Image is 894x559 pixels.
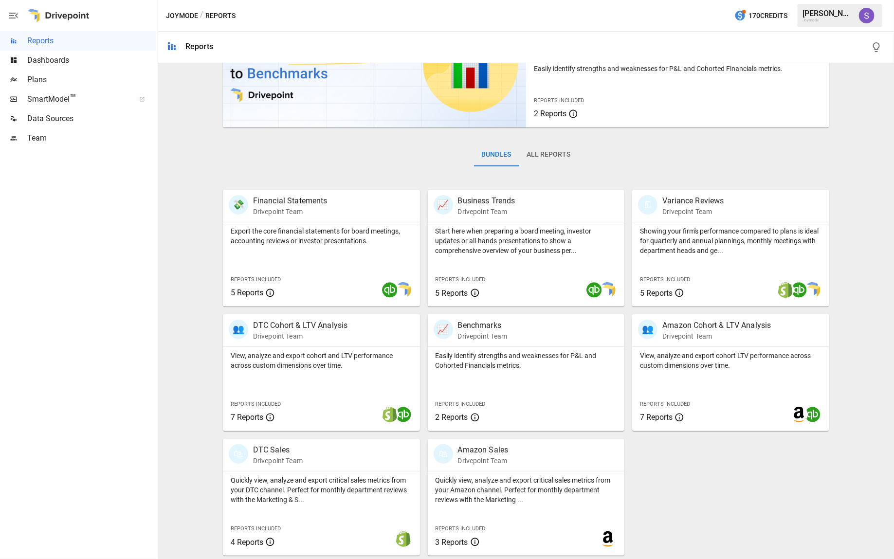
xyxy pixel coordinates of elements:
[436,538,468,547] span: 3 Reports
[382,282,398,298] img: quickbooks
[27,132,156,144] span: Team
[600,531,616,547] img: amazon
[791,407,807,422] img: amazon
[458,444,509,456] p: Amazon Sales
[662,207,724,216] p: Drivepoint Team
[253,331,348,341] p: Drivepoint Team
[730,7,791,25] button: 170Credits
[253,444,303,456] p: DTC Sales
[534,97,584,104] span: Reports Included
[640,226,821,255] p: Showing your firm's performance compared to plans is ideal for quarterly and annual plannings, mo...
[803,9,853,18] div: [PERSON_NAME]
[436,351,617,370] p: Easily identify strengths and weaknesses for P&L and Cohorted Financials metrics.
[382,407,398,422] img: shopify
[27,35,156,47] span: Reports
[640,289,673,298] span: 5 Reports
[458,456,509,466] p: Drivepoint Team
[27,113,156,125] span: Data Sources
[396,282,411,298] img: smart model
[396,407,411,422] img: quickbooks
[231,351,412,370] p: View, analyze and export cohort and LTV performance across custom dimensions over time.
[586,282,602,298] img: quickbooks
[434,195,453,215] div: 📈
[458,207,515,216] p: Drivepoint Team
[253,195,328,207] p: Financial Statements
[253,320,348,331] p: DTC Cohort & LTV Analysis
[805,407,821,422] img: quickbooks
[70,92,76,104] span: ™
[231,226,412,246] p: Export the core financial statements for board meetings, accounting reviews or investor presentat...
[778,282,793,298] img: shopify
[859,8,875,23] img: Shane Webster
[231,413,263,422] span: 7 Reports
[436,276,486,283] span: Reports Included
[600,282,616,298] img: smart model
[231,288,263,297] span: 5 Reports
[229,195,248,215] div: 💸
[436,401,486,407] span: Reports Included
[458,195,515,207] p: Business Trends
[200,10,203,22] div: /
[534,64,821,73] p: Easily identify strengths and weaknesses for P&L and Cohorted Financials metrics.
[27,93,128,105] span: SmartModel
[434,444,453,464] div: 🛍
[231,525,281,532] span: Reports Included
[519,143,579,166] button: All Reports
[638,195,657,215] div: 🗓
[458,331,508,341] p: Drivepoint Team
[436,226,617,255] p: Start here when preparing a board meeting, investor updates or all-hands presentations to show a ...
[231,475,412,505] p: Quickly view, analyze and export critical sales metrics from your DTC channel. Perfect for monthl...
[474,143,519,166] button: Bundles
[436,289,468,298] span: 5 Reports
[638,320,657,339] div: 👥
[27,54,156,66] span: Dashboards
[436,525,486,532] span: Reports Included
[791,282,807,298] img: quickbooks
[231,538,263,547] span: 4 Reports
[640,351,821,370] p: View, analyze and export cohort LTV performance across custom dimensions over time.
[185,42,213,51] div: Reports
[231,276,281,283] span: Reports Included
[253,456,303,466] p: Drivepoint Team
[805,282,821,298] img: smart model
[27,74,156,86] span: Plans
[229,444,248,464] div: 🛍
[640,413,673,422] span: 7 Reports
[748,10,787,22] span: 170 Credits
[223,1,526,127] img: video thumbnail
[853,2,880,29] button: Shane Webster
[434,320,453,339] div: 📈
[662,195,724,207] p: Variance Reviews
[662,320,771,331] p: Amazon Cohort & LTV Analysis
[253,207,328,216] p: Drivepoint Team
[166,10,198,22] button: Joymode
[640,401,690,407] span: Reports Included
[396,531,411,547] img: shopify
[436,413,468,422] span: 2 Reports
[436,475,617,505] p: Quickly view, analyze and export critical sales metrics from your Amazon channel. Perfect for mon...
[458,320,508,331] p: Benchmarks
[803,18,853,22] div: Joymode
[229,320,248,339] div: 👥
[231,401,281,407] span: Reports Included
[662,331,771,341] p: Drivepoint Team
[534,109,566,118] span: 2 Reports
[640,276,690,283] span: Reports Included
